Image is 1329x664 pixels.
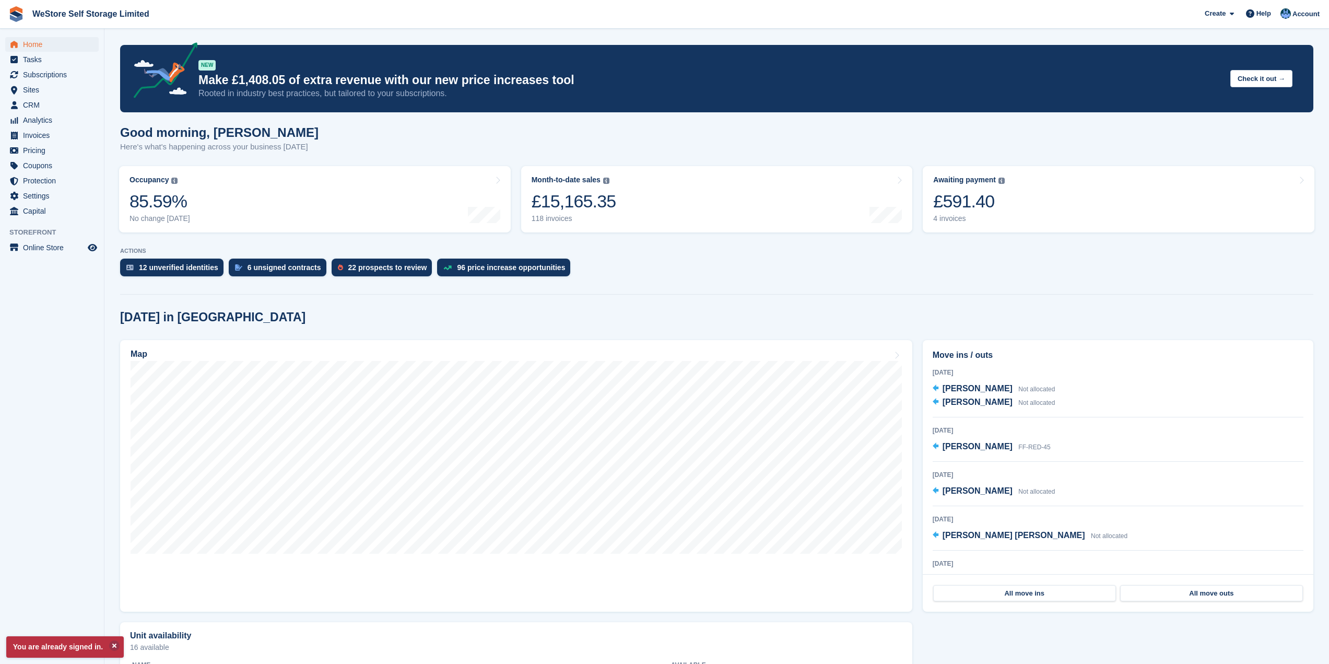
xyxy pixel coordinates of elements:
p: 16 available [130,644,902,651]
span: Subscriptions [23,67,86,82]
a: [PERSON_NAME] Not allocated [933,485,1055,498]
div: 118 invoices [532,214,616,223]
div: £591.40 [933,191,1005,212]
span: CRM [23,98,86,112]
a: Awaiting payment £591.40 4 invoices [923,166,1314,232]
a: menu [5,37,99,52]
span: Invoices [23,128,86,143]
span: [PERSON_NAME] [PERSON_NAME] [943,531,1085,540]
span: Help [1256,8,1271,19]
a: menu [5,189,99,203]
span: FF-RED-45 [1018,444,1050,451]
span: [PERSON_NAME] [943,398,1013,406]
div: NEW [198,60,216,71]
a: menu [5,158,99,173]
div: £15,165.35 [532,191,616,212]
button: Check it out → [1230,70,1292,87]
h2: [DATE] in [GEOGRAPHIC_DATA] [120,310,305,324]
div: 12 unverified identities [139,263,218,272]
a: menu [5,240,99,255]
div: 85.59% [130,191,190,212]
div: [DATE] [933,368,1303,377]
span: [PERSON_NAME] [943,442,1013,451]
div: [DATE] [933,559,1303,568]
img: contract_signature_icon-13c848040528278c33f63329250d36e43548de30e8caae1d1a13099fd9432cc5.svg [235,264,242,271]
a: menu [5,67,99,82]
div: 4 invoices [933,214,1005,223]
div: 22 prospects to review [348,263,427,272]
a: menu [5,113,99,127]
span: Online Store [23,240,86,255]
h2: Unit availability [130,631,191,640]
span: Capital [23,204,86,218]
img: icon-info-grey-7440780725fd019a000dd9b08b2336e03edf1995a4989e88bcd33f0948082b44.svg [171,178,178,184]
a: menu [5,52,99,67]
p: Rooted in industry best practices, but tailored to your subscriptions. [198,88,1222,99]
span: Storefront [9,227,104,238]
a: menu [5,143,99,158]
a: [PERSON_NAME] FF-RED-45 [933,440,1051,454]
a: menu [5,173,99,188]
span: Settings [23,189,86,203]
div: [DATE] [933,470,1303,480]
a: All move ins [933,585,1116,602]
div: [DATE] [933,515,1303,524]
a: menu [5,83,99,97]
a: 6 unsigned contracts [229,259,332,282]
span: Not allocated [1018,386,1055,393]
div: Month-to-date sales [532,176,601,184]
a: Map [120,340,912,612]
img: price_increase_opportunities-93ffe204e8149a01c8c9dc8f82e8f89637d9d84a8eef4429ea346261dce0b2c0.svg [443,265,452,270]
p: Here's what's happening across your business [DATE] [120,141,319,153]
span: Home [23,37,86,52]
img: Joanne Goff [1280,8,1291,19]
span: Not allocated [1018,488,1055,495]
img: icon-info-grey-7440780725fd019a000dd9b08b2336e03edf1995a4989e88bcd33f0948082b44.svg [998,178,1005,184]
span: [PERSON_NAME] [943,384,1013,393]
span: Account [1292,9,1320,19]
a: [PERSON_NAME] Not allocated [933,382,1055,396]
img: prospect-51fa495bee0391a8d652442698ab0144808aea92771e9ea1ae160a38d050c398.svg [338,264,343,271]
a: 12 unverified identities [120,259,229,282]
img: icon-info-grey-7440780725fd019a000dd9b08b2336e03edf1995a4989e88bcd33f0948082b44.svg [603,178,609,184]
a: menu [5,204,99,218]
h2: Move ins / outs [933,349,1303,362]
span: Sites [23,83,86,97]
div: Awaiting payment [933,176,996,184]
p: ACTIONS [120,248,1313,254]
a: 22 prospects to review [332,259,438,282]
span: Pricing [23,143,86,158]
div: No change [DATE] [130,214,190,223]
span: Not allocated [1018,399,1055,406]
a: WeStore Self Storage Limited [28,5,154,22]
h1: Good morning, [PERSON_NAME] [120,125,319,139]
span: Tasks [23,52,86,67]
span: Protection [23,173,86,188]
span: [PERSON_NAME] [943,486,1013,495]
span: Analytics [23,113,86,127]
span: Create [1205,8,1226,19]
img: price-adjustments-announcement-icon-8257ccfd72463d97f412b2fc003d46551f7dbcb40ab6d574587a9cd5c0d94... [125,42,198,102]
p: You are already signed in. [6,636,124,658]
a: Month-to-date sales £15,165.35 118 invoices [521,166,913,232]
a: Preview store [86,241,99,254]
div: 96 price increase opportunities [457,263,565,272]
h2: Map [131,350,147,359]
div: [DATE] [933,426,1303,435]
div: Occupancy [130,176,169,184]
a: Occupancy 85.59% No change [DATE] [119,166,511,232]
a: All move outs [1120,585,1303,602]
span: Coupons [23,158,86,173]
span: Not allocated [1091,532,1127,540]
a: 96 price increase opportunities [437,259,575,282]
div: 6 unsigned contracts [248,263,321,272]
a: menu [5,98,99,112]
img: stora-icon-8386f47178a22dfd0bd8f6a31ec36ba5ce8667c1dd55bd0f319d3a0aa187defe.svg [8,6,24,22]
a: [PERSON_NAME] Not allocated [933,396,1055,410]
p: Make £1,408.05 of extra revenue with our new price increases tool [198,73,1222,88]
img: verify_identity-adf6edd0f0f0b5bbfe63781bf79b02c33cf7c696d77639b501bdc392416b5a36.svg [126,264,134,271]
a: [PERSON_NAME] [PERSON_NAME] Not allocated [933,529,1127,543]
a: menu [5,128,99,143]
